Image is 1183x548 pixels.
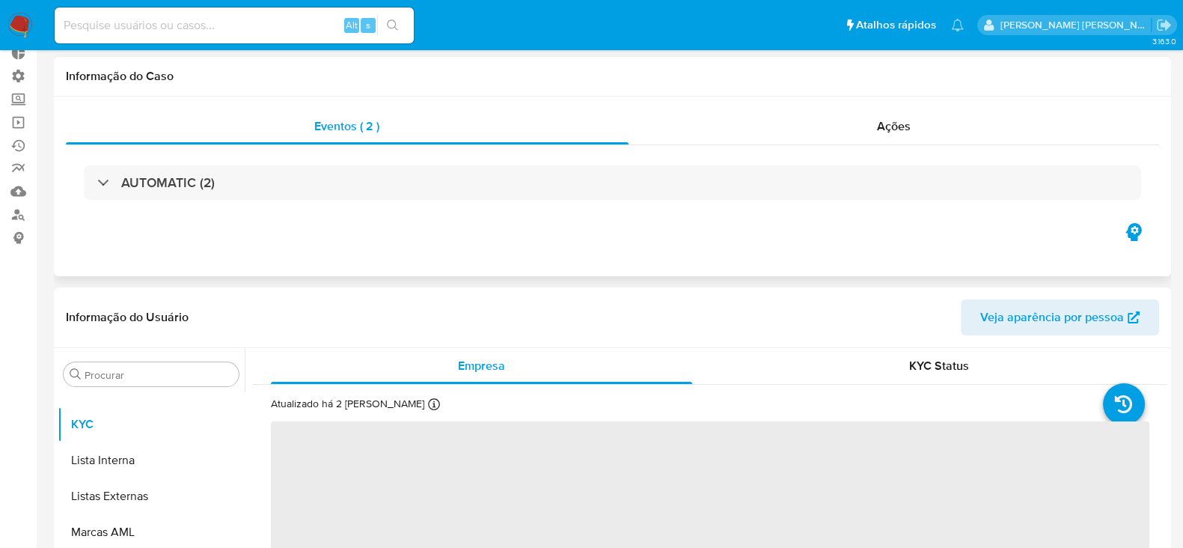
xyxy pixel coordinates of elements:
h1: Informação do Caso [66,69,1159,84]
p: Atualizado há 2 [PERSON_NAME] [271,397,424,411]
span: Veja aparência por pessoa [980,299,1124,335]
button: Listas Externas [58,478,245,514]
button: Veja aparência por pessoa [961,299,1159,335]
button: Lista Interna [58,442,245,478]
span: Ações [877,118,911,135]
a: Sair [1156,17,1172,33]
span: Eventos ( 2 ) [314,118,379,135]
span: 3.163.0 [1152,35,1176,47]
button: search-icon [377,15,408,36]
input: Procurar [85,368,233,382]
a: Notificações [951,19,964,31]
div: AUTOMATIC (2) [84,165,1141,200]
span: Alt [346,18,358,32]
p: andrea.asantos@mercadopago.com.br [1000,18,1152,32]
h3: AUTOMATIC (2) [121,174,215,191]
span: Empresa [458,357,505,374]
span: Atalhos rápidos [856,17,936,33]
button: KYC [58,407,245,442]
span: s [366,18,370,32]
input: Pesquise usuários ou casos... [55,16,414,35]
h1: Informação do Usuário [66,310,189,325]
button: Procurar [70,368,82,380]
span: KYC Status [909,357,969,374]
